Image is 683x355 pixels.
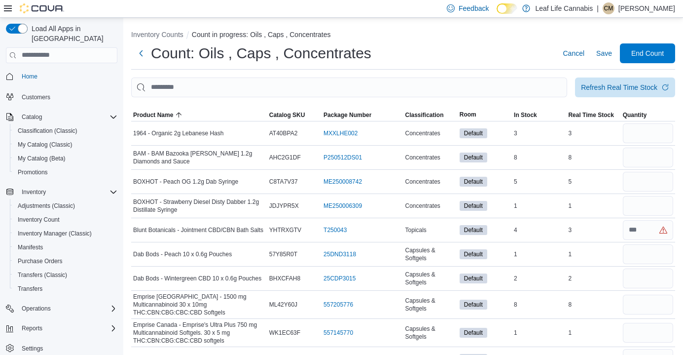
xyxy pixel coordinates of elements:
div: 3 [566,127,620,139]
span: Manifests [14,241,117,253]
span: Capsules & Softgels [405,297,455,313]
button: Classification (Classic) [10,124,121,138]
span: Default [460,153,487,162]
button: Quantity [621,109,675,121]
span: WK1EC63F [269,329,300,337]
input: Dark Mode [497,3,517,14]
span: Package Number [324,111,371,119]
a: MXXLHE002 [324,129,358,137]
span: Default [464,201,483,210]
span: Default [460,300,487,310]
span: Default [464,250,483,259]
span: C8TA7V37 [269,178,298,186]
span: Emprise [GEOGRAPHIC_DATA] - 1500 mg Multicannabinoid 30 x 10mg THC:CBN:CBG:CBC:CBD Softgels [133,293,265,316]
span: Product Name [133,111,173,119]
span: BHXCFAH8 [269,275,300,282]
button: Refresh Real Time Stock [575,78,675,97]
button: Adjustments (Classic) [10,199,121,213]
span: Default [460,225,487,235]
button: Home [2,69,121,83]
p: Leaf Life Cannabis [535,2,593,14]
span: My Catalog (Beta) [18,155,66,162]
a: Transfers [14,283,46,295]
span: Home [22,73,37,80]
div: 1 [512,200,566,212]
span: Default [464,129,483,138]
span: Transfers (Classic) [18,271,67,279]
a: ME250008742 [324,178,362,186]
button: Reports [18,322,46,334]
span: Catalog SKU [269,111,305,119]
a: Settings [18,343,47,355]
div: 2 [566,273,620,284]
div: Colin MacKinnon [603,2,614,14]
span: Capsules & Softgels [405,271,455,286]
span: Default [460,201,487,211]
span: YHTRXGTV [269,226,301,234]
span: Reports [22,324,42,332]
span: Default [464,153,483,162]
div: 5 [566,176,620,188]
nav: An example of EuiBreadcrumbs [131,30,675,41]
span: Reports [18,322,117,334]
button: Transfers (Classic) [10,268,121,282]
a: Home [18,71,41,82]
span: Emprise Canada - Emprise's Ultra Plus 750 mg Multicannabinoid Softgels. 30 x 5 mg THC:CBN:CBG:CBC... [133,321,265,345]
div: 2 [512,273,566,284]
button: Operations [18,303,55,315]
a: ME250006309 [324,202,362,210]
span: 1964 - Organic 2g Lebanese Hash [133,129,223,137]
a: 25DND3118 [324,250,356,258]
button: Inventory Counts [131,31,183,39]
span: Inventory [18,186,117,198]
span: Catalog [22,113,42,121]
span: Home [18,70,117,82]
span: Default [464,328,483,337]
a: Promotions [14,166,52,178]
button: Manifests [10,240,121,254]
button: Catalog SKU [267,109,322,121]
div: 5 [512,176,566,188]
span: Blunt Botanicals - Jointment CBD/CBN Bath Salts [133,226,263,234]
div: 3 [566,224,620,236]
span: 57Y85R0T [269,250,297,258]
button: Package Number [322,109,403,121]
span: Dab Bods - Peach 10 x 0.6g Pouches [133,250,232,258]
span: Transfers [14,283,117,295]
span: Settings [22,345,43,353]
span: Classification (Classic) [18,127,77,135]
input: This is a search bar. After typing your query, hit enter to filter the results lower in the page. [131,78,567,97]
a: Manifests [14,241,47,253]
span: Room [460,111,476,118]
button: Cancel [559,43,588,63]
span: Promotions [14,166,117,178]
span: Adjustments (Classic) [14,200,117,212]
span: Adjustments (Classic) [18,202,75,210]
span: My Catalog (Classic) [18,141,72,149]
div: 1 [566,327,620,339]
span: Inventory Manager (Classic) [14,228,117,239]
span: Purchase Orders [18,257,63,265]
span: Classification (Classic) [14,125,117,137]
span: Default [460,328,487,338]
div: 8 [512,299,566,311]
span: Transfers [18,285,42,293]
span: AHC2G1DF [269,154,301,161]
a: P250512DS01 [324,154,362,161]
button: Product Name [131,109,267,121]
a: 25CDP3015 [324,275,356,282]
button: Catalog [2,110,121,124]
button: Classification [403,109,457,121]
span: Manifests [18,243,43,251]
span: Classification [405,111,443,119]
span: Concentrates [405,154,440,161]
span: Quantity [623,111,647,119]
span: Feedback [459,3,489,13]
button: My Catalog (Beta) [10,152,121,165]
a: Inventory Count [14,214,64,226]
span: Promotions [18,168,48,176]
span: Real Time Stock [568,111,613,119]
span: Concentrates [405,202,440,210]
div: Refresh Real Time Stock [581,82,657,92]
